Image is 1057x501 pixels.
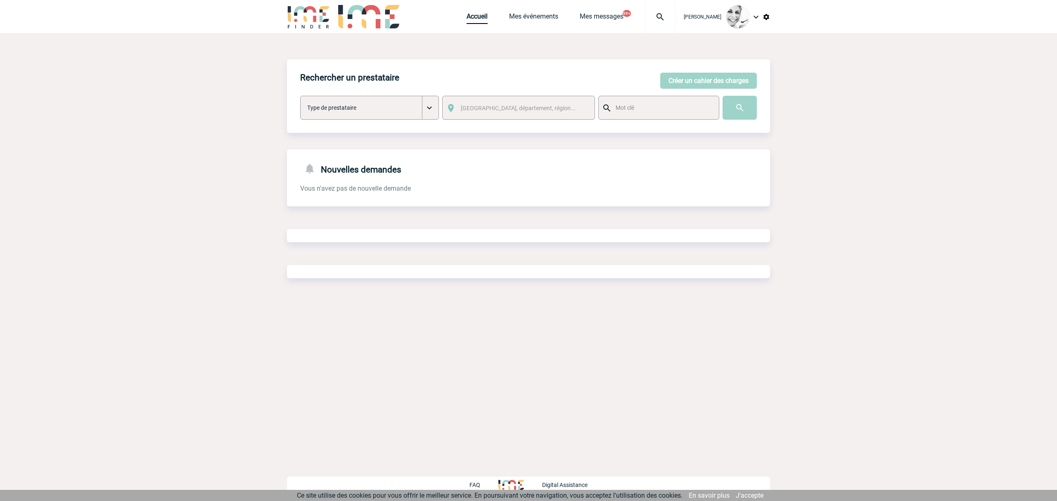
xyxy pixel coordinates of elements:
p: Digital Assistance [542,482,588,488]
span: [GEOGRAPHIC_DATA], département, région... [461,105,576,111]
h4: Rechercher un prestataire [300,73,399,83]
button: 99+ [623,10,631,17]
span: [PERSON_NAME] [684,14,721,20]
img: IME-Finder [287,5,330,28]
a: J'accepte [736,492,763,499]
a: FAQ [469,480,498,488]
span: Vous n'avez pas de nouvelle demande [300,184,411,192]
a: Mes messages [580,12,623,24]
p: FAQ [469,482,480,488]
img: http://www.idealmeetingsevents.fr/ [498,480,524,490]
input: Mot clé [614,102,711,113]
a: Accueil [467,12,488,24]
a: En savoir plus [689,492,730,499]
img: 103013-0.jpeg [726,5,749,28]
a: Mes événements [509,12,558,24]
h4: Nouvelles demandes [300,163,401,175]
span: Ce site utilise des cookies pour vous offrir le meilleur service. En poursuivant votre navigation... [297,492,683,499]
img: notifications-24-px-g.png [303,163,321,175]
input: Submit [723,96,757,120]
